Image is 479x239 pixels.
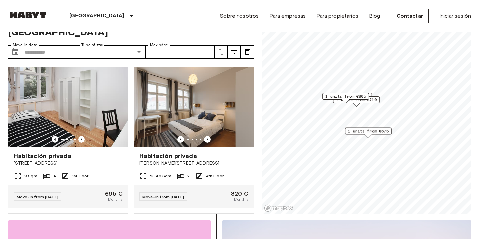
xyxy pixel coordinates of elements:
a: Marketing picture of unit DE-01-232-03MPrevious imagePrevious imageHabitación privada[STREET_ADDR... [8,67,128,208]
span: 1 units from €805 [325,93,366,99]
img: Marketing picture of unit DE-01-267-001-02H [134,67,254,147]
span: Habitación privada [14,152,71,160]
img: Habyt [8,12,48,18]
button: Previous image [78,136,85,143]
button: tune [241,45,254,59]
div: Map marker [345,128,392,138]
span: 2 [187,173,190,179]
span: 695 € [105,191,123,197]
button: tune [228,45,241,59]
span: Habitación privada [139,152,197,160]
button: Previous image [52,136,58,143]
span: 1 units from €675 [348,128,389,134]
span: Move-in from [DATE] [142,194,184,199]
label: Move-in date [13,42,37,48]
div: Map marker [322,93,369,103]
label: Max price [150,42,168,48]
a: Sobre nosotros [220,12,259,20]
span: 820 € [231,191,248,197]
span: 1st Floor [72,173,88,179]
a: Contactar [391,9,429,23]
span: 4th Floor [206,173,224,179]
a: Blog [369,12,380,20]
span: 9 Sqm [24,173,37,179]
button: Choose date [9,45,22,59]
span: Monthly [234,197,248,202]
span: 1 units from €710 [336,97,377,103]
canvas: Map [262,7,471,214]
img: Marketing picture of unit DE-01-232-03M [8,67,128,147]
label: Type of stay [81,42,105,48]
a: Para propietarios [316,12,358,20]
span: Move-in from [DATE] [17,194,58,199]
a: Marketing picture of unit DE-01-267-001-02HPrevious imagePrevious imageHabitación privada[PERSON_... [134,67,254,208]
span: 4 [53,173,56,179]
div: Map marker [325,93,372,103]
div: Map marker [333,96,380,107]
a: Mapbox logo [264,204,293,212]
span: Monthly [108,197,123,202]
p: [GEOGRAPHIC_DATA] [69,12,125,20]
a: Para empresas [269,12,306,20]
button: Previous image [177,136,184,143]
span: 23.46 Sqm [150,173,171,179]
button: tune [214,45,228,59]
a: Iniciar sesión [439,12,471,20]
button: Previous image [204,136,211,143]
span: [PERSON_NAME][STREET_ADDRESS] [139,160,248,167]
span: [STREET_ADDRESS] [14,160,123,167]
